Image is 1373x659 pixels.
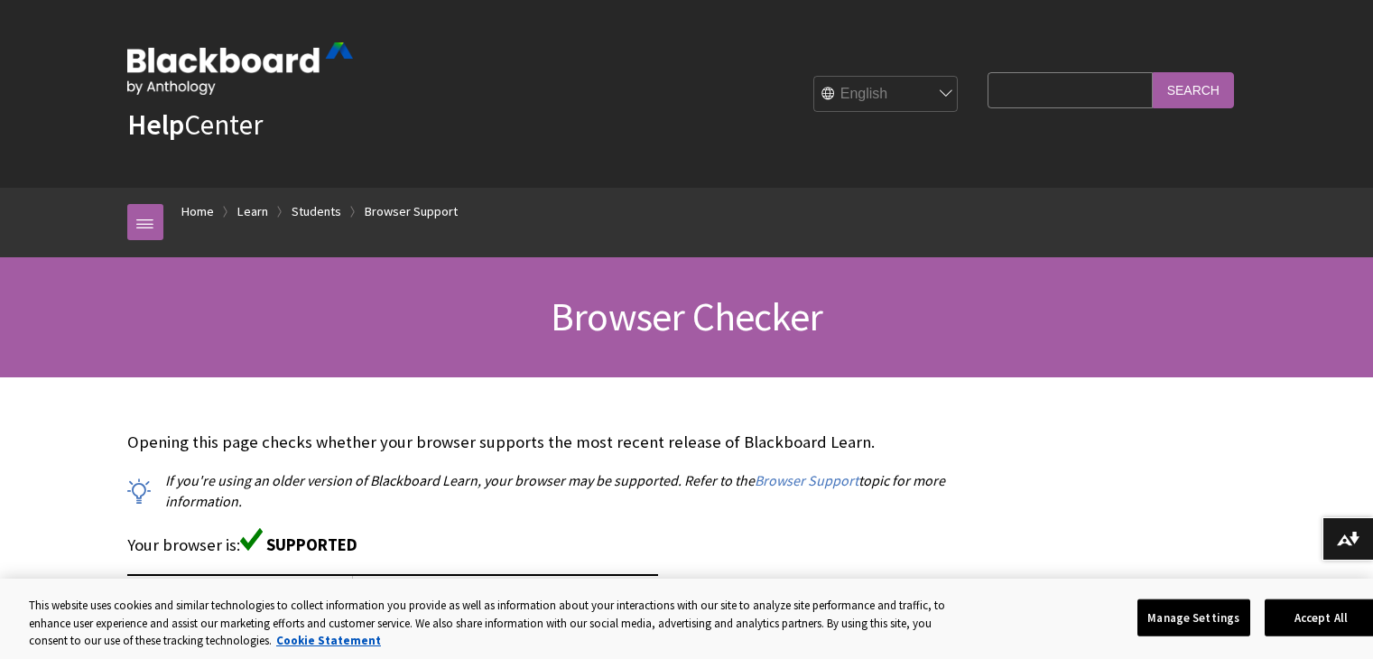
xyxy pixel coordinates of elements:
p: Opening this page checks whether your browser supports the most recent release of Blackboard Learn. [127,431,979,454]
a: Browser Support [365,200,458,223]
span: Browser Checker [551,292,822,341]
a: Students [292,200,341,223]
span: SUPPORTED [266,534,357,555]
a: Learn [237,200,268,223]
a: More information about your privacy, opens in a new tab [276,633,381,648]
img: Blackboard by Anthology [127,42,353,95]
td: Operating System [127,575,353,622]
p: Your browser is: [127,528,979,557]
strong: Help [127,107,184,143]
a: HelpCenter [127,107,263,143]
a: Browser Support [755,471,858,490]
div: This website uses cookies and similar technologies to collect information you provide as well as ... [29,597,961,650]
p: If you're using an older version of Blackboard Learn, your browser may be supported. Refer to the... [127,470,979,511]
input: Search [1153,72,1234,107]
img: Green supported icon [240,528,263,551]
a: Home [181,200,214,223]
button: Manage Settings [1137,599,1250,636]
select: Site Language Selector [814,77,959,113]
